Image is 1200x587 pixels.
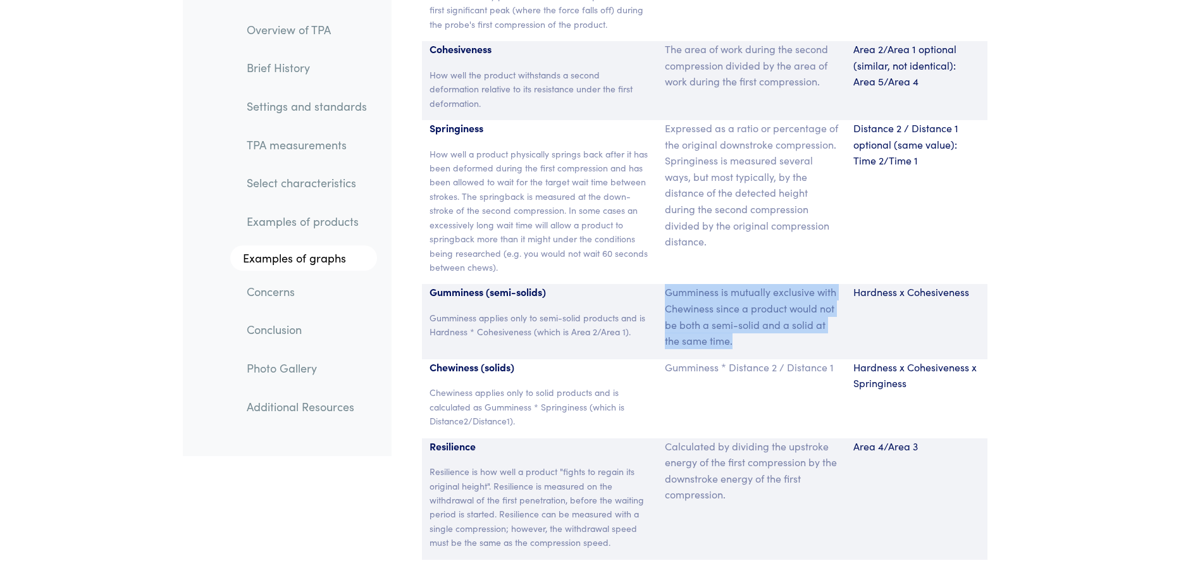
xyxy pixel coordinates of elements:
a: TPA measurements [237,130,377,159]
p: Area 2/Area 1 optional (similar, not identical): Area 5/Area 4 [853,41,980,90]
a: Conclusion [237,316,377,345]
p: Resilience [430,438,650,455]
a: Additional Resources [237,392,377,421]
a: Overview of TPA [237,15,377,44]
a: Settings and standards [237,92,377,121]
p: Hardness x Cohesiveness [853,284,980,300]
a: Concerns [237,277,377,306]
p: Springiness [430,120,650,137]
a: Examples of products [237,207,377,237]
p: Resilience is how well a product "fights to regain its original height". Resilience is measured o... [430,464,650,549]
p: How well the product withstands a second deformation relative to its resistance under the first d... [430,68,650,110]
p: Chewiness applies only to solid products and is calculated as Gumminess * Springiness (which is D... [430,385,650,428]
a: Photo Gallery [237,354,377,383]
p: Chewiness (solids) [430,359,650,376]
p: How well a product physically springs back after it has been deformed during the first compressio... [430,147,650,275]
p: Gumminess is mutually exclusive with Chewiness since a product would not be both a semi-solid and... [665,284,838,349]
p: Gumminess (semi-solids) [430,284,650,300]
p: Hardness x Cohesiveness x Springiness [853,359,980,392]
p: The area of work during the second compression divided by the area of work during the first compr... [665,41,838,90]
p: Area 4/Area 3 [853,438,980,455]
p: Expressed as a ratio or percentage of the original downstroke compression. Springiness is measure... [665,120,838,250]
a: Examples of graphs [230,245,377,271]
p: Distance 2 / Distance 1 optional (same value): Time 2/Time 1 [853,120,980,169]
p: Cohesiveness [430,41,650,58]
a: Select characteristics [237,169,377,198]
p: Gumminess applies only to semi-solid products and is Hardness * Cohesiveness (which is Area 2/Are... [430,311,650,339]
p: Gumminess * Distance 2 / Distance 1 [665,359,838,376]
a: Brief History [237,54,377,83]
p: Calculated by dividing the upstroke energy of the first compression by the downstroke energy of t... [665,438,838,503]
